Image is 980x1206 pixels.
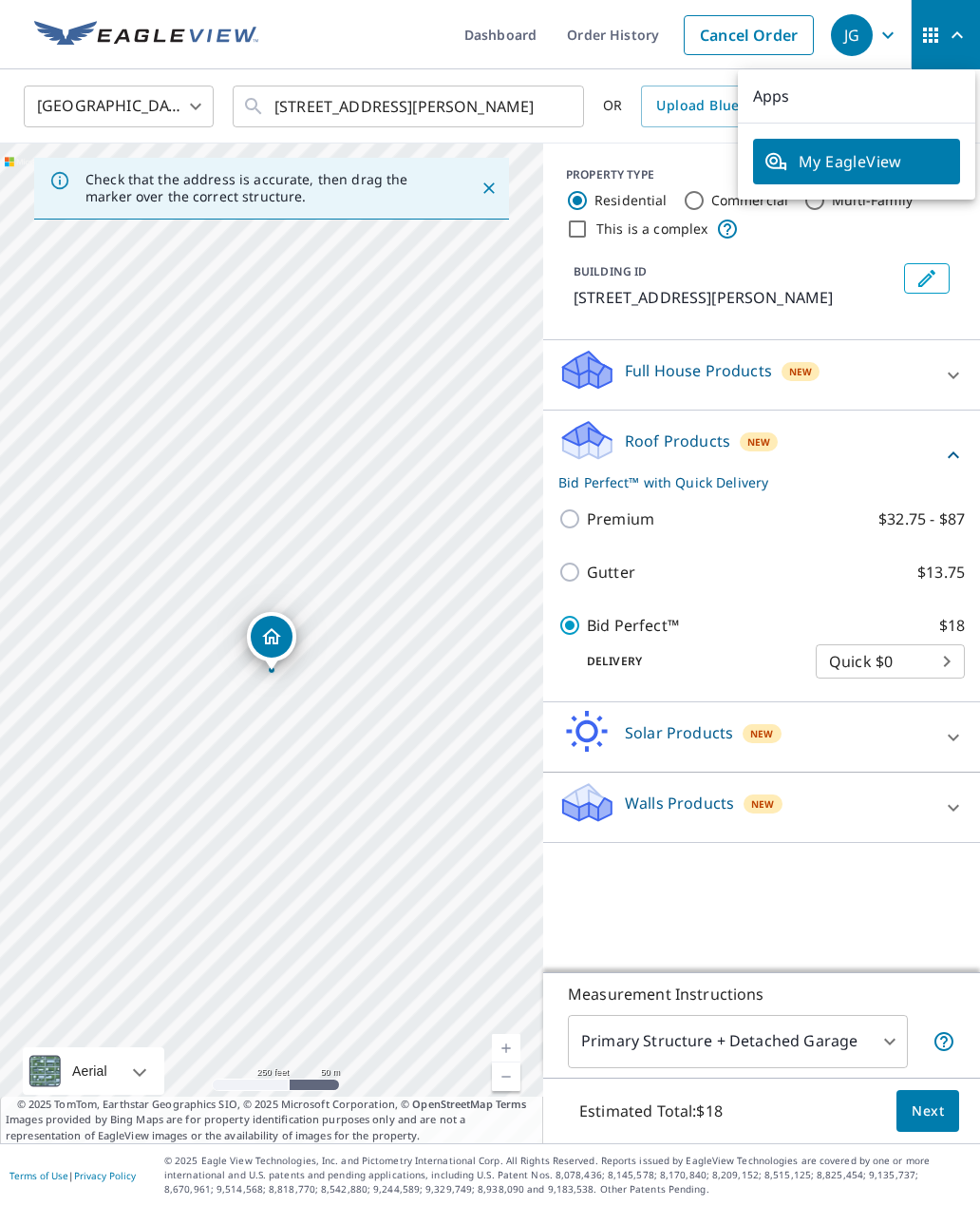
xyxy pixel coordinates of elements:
a: Privacy Policy [74,1169,136,1182]
p: © 2025 Eagle View Technologies, Inc. and Pictometry International Corp. All Rights Reserved. Repo... [164,1154,971,1196]
span: New [747,434,770,450]
div: JG [831,14,873,56]
a: OpenStreetMap [412,1097,492,1111]
span: New [751,796,774,812]
p: Check that the address is accurate, then drag the marker over the correct structure. [85,171,446,205]
span: Your report will include the primary structure and a detached garage if one exists. [933,1030,955,1053]
p: Estimated Total: $18 [564,1090,738,1132]
div: Primary Structure + Detached Garage [568,1015,908,1068]
span: © 2025 TomTom, Earthstar Geographics SIO, © 2025 Microsoft Corporation, © [17,1097,527,1113]
p: Gutter [587,561,635,584]
div: Roof ProductsNewBid Perfect™ with Quick Delivery [558,418,965,492]
div: Quick $0 [816,635,965,688]
div: Aerial [23,1047,164,1095]
label: Commercial [711,191,789,210]
p: Roof Products [625,430,730,452]
p: Delivery [558,653,816,670]
p: Apps [738,69,975,124]
a: Current Level 17, Zoom In [492,1034,520,1062]
a: Cancel Order [684,15,814,55]
p: Full House Products [625,359,772,382]
span: My EagleView [764,150,949,173]
button: Next [896,1090,959,1133]
p: Premium [587,507,654,530]
p: | [9,1170,136,1181]
p: Walls Products [625,792,734,814]
div: Full House ProductsNew [558,348,965,402]
p: $18 [939,614,965,637]
div: Aerial [66,1047,113,1095]
a: Upload Blueprint [641,86,787,127]
label: This is a complex [596,220,708,239]
p: Solar Products [625,721,733,744]
img: EV Logo [34,21,258,49]
button: Close [477,176,501,201]
a: Terms of Use [9,1169,68,1182]
span: New [750,726,773,741]
button: Edit building 1 [904,263,950,294]
span: New [789,364,812,379]
span: Next [912,1100,944,1123]
p: [STREET_ADDRESS][PERSON_NAME] [574,286,896,309]
div: PROPERTY TYPE [566,166,957,183]
label: Multi-Family [832,191,913,210]
p: Bid Perfect™ with Quick Delivery [558,472,942,492]
div: Dropped pin, building 1, Residential property, 405 Lake Dr Branson, MO 65616 [247,612,296,671]
p: BUILDING ID [574,263,647,279]
input: Search by address or latitude-longitude [274,80,545,133]
div: OR [603,86,788,127]
div: [GEOGRAPHIC_DATA] [24,80,214,133]
p: Bid Perfect™ [587,614,679,637]
a: Current Level 17, Zoom Out [492,1062,520,1091]
a: Terms [496,1097,527,1111]
div: Solar ProductsNew [558,710,965,764]
span: Upload Blueprint [656,94,772,118]
p: $13.75 [917,561,965,584]
p: Measurement Instructions [568,983,955,1005]
a: My EagleView [753,139,960,184]
div: Walls ProductsNew [558,780,965,834]
label: Residential [594,191,668,210]
p: $32.75 - $87 [878,507,965,530]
